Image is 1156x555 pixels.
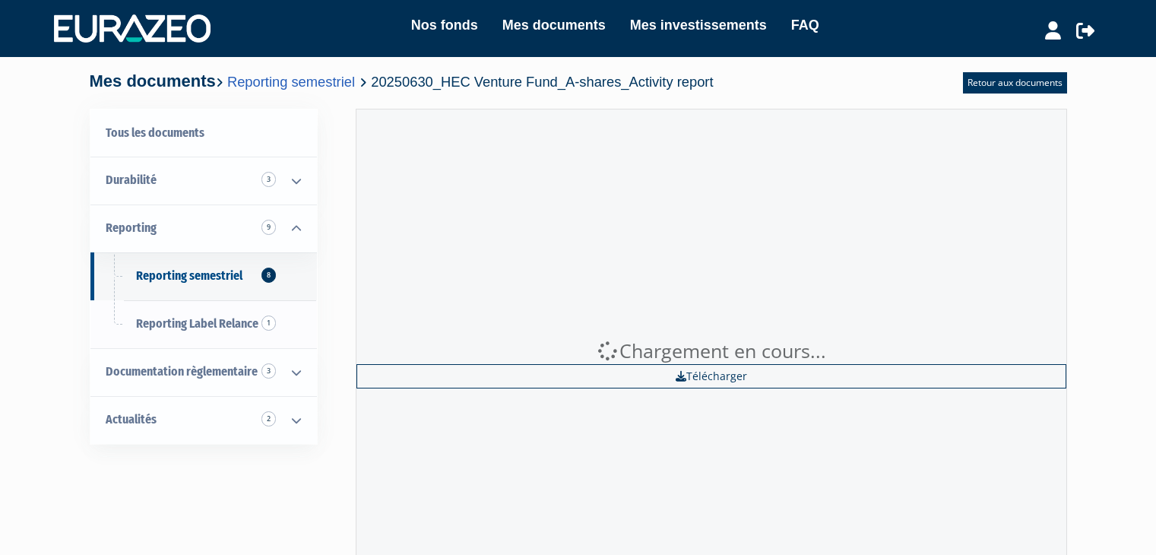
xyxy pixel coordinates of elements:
a: Télécharger [356,364,1066,388]
a: Reporting Label Relance1 [90,300,317,348]
span: Reporting [106,220,157,235]
span: 3 [261,363,276,379]
span: 3 [261,172,276,187]
span: 1 [261,316,276,331]
span: Reporting Label Relance [136,316,258,331]
span: Reporting semestriel [136,268,242,283]
span: Documentation règlementaire [106,364,258,379]
a: FAQ [791,14,819,36]
span: 2 [261,411,276,427]
img: 1732889491-logotype_eurazeo_blanc_rvb.png [54,14,211,42]
a: Documentation règlementaire 3 [90,348,317,396]
a: Durabilité 3 [90,157,317,205]
a: Retour aux documents [963,72,1067,94]
a: Mes investissements [630,14,767,36]
h4: Mes documents [90,72,714,90]
a: Reporting semestriel [227,74,355,90]
a: Mes documents [502,14,606,36]
span: 8 [261,268,276,283]
a: Reporting 9 [90,205,317,252]
span: Actualités [106,412,157,427]
span: 20250630_HEC Venture Fund_A-shares_Activity report [371,74,713,90]
span: Durabilité [106,173,157,187]
span: 9 [261,220,276,235]
a: Actualités 2 [90,396,317,444]
a: Reporting semestriel8 [90,252,317,300]
div: Chargement en cours... [356,338,1066,365]
a: Nos fonds [411,14,478,36]
a: Tous les documents [90,109,317,157]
